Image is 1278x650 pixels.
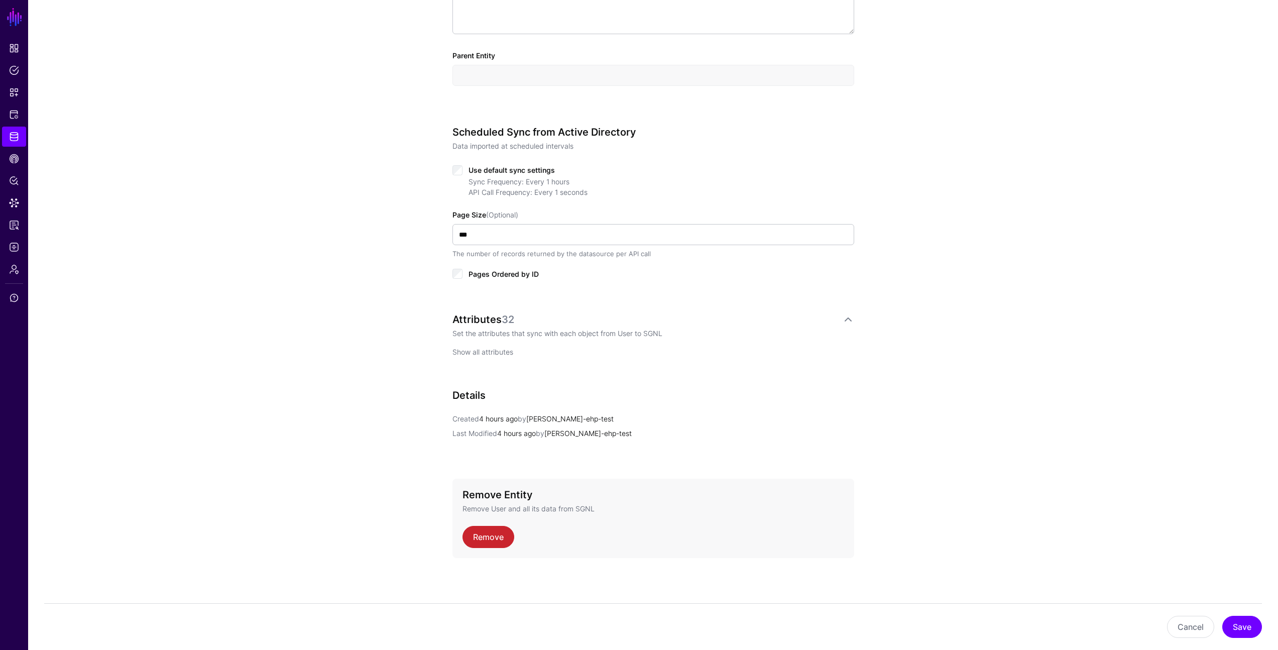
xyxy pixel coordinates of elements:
[9,65,19,75] span: Policies
[9,87,19,97] span: Snippets
[2,171,26,191] a: Policy Lens
[2,60,26,80] a: Policies
[452,141,854,151] p: Data imported at scheduled intervals
[1167,616,1214,638] button: Cancel
[452,389,854,401] h3: Details
[9,176,19,186] span: Policy Lens
[2,127,26,147] a: Identity Data Fabric
[9,293,19,303] span: Support
[2,259,26,279] a: Admin
[6,6,23,28] a: SGNL
[452,414,479,423] span: Created
[518,414,526,423] span: by
[452,328,854,339] p: Set the attributes that sync with each object from User to SGNL
[9,43,19,53] span: Dashboard
[462,526,514,548] a: Remove
[452,313,842,326] div: Attributes
[1222,616,1262,638] button: Save
[2,82,26,102] a: Snippets
[9,242,19,252] span: Logs
[452,209,518,220] label: Page Size
[452,50,495,61] label: Parent Entity
[9,198,19,208] span: Data Lens
[536,429,632,438] app-identifier: [PERSON_NAME]-ehp-test
[518,414,614,423] app-identifier: [PERSON_NAME]-ehp-test
[452,249,854,259] div: The number of records returned by the datasource per API call
[9,264,19,274] span: Admin
[469,176,854,197] div: Sync Frequency: Every 1 hours API Call Frequency: Every 1 seconds
[2,193,26,213] a: Data Lens
[452,429,497,438] span: Last Modified
[2,215,26,235] a: Access Reporting
[2,104,26,125] a: Protected Systems
[469,166,555,174] span: Use default sync settings
[469,270,539,278] span: Pages Ordered by ID
[2,149,26,169] a: CAEP Hub
[9,132,19,142] span: Identity Data Fabric
[2,237,26,257] a: Logs
[479,414,518,423] span: 4 hours ago
[9,110,19,120] span: Protected Systems
[497,429,536,438] span: 4 hours ago
[9,154,19,164] span: CAEP Hub
[462,489,844,501] h3: Remove Entity
[452,348,513,356] a: Show all attributes
[9,220,19,230] span: Access Reporting
[536,429,544,438] span: by
[502,313,514,326] span: 32
[452,126,854,138] h3: Scheduled Sync from Active Directory
[462,503,844,514] p: Remove User and all its data from SGNL
[486,210,518,219] span: (Optional)
[2,38,26,58] a: Dashboard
